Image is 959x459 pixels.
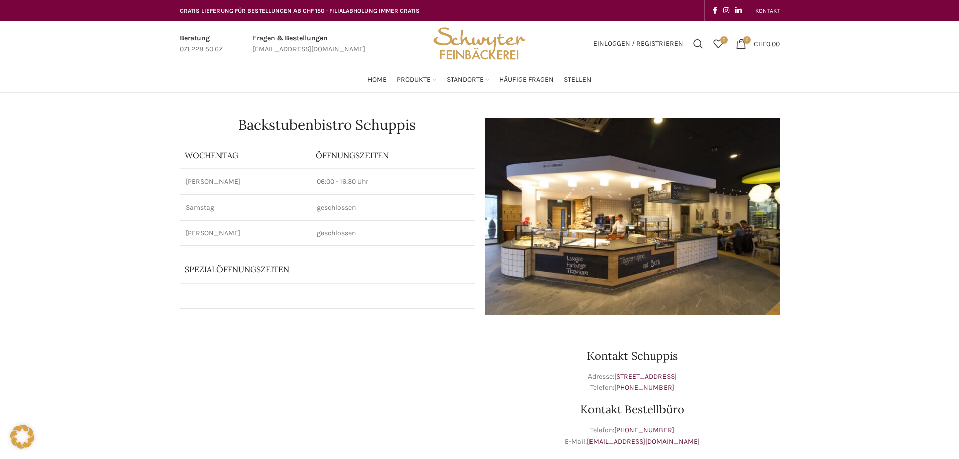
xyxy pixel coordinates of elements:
div: Main navigation [175,70,785,90]
a: Facebook social link [710,4,720,18]
h3: Kontakt Bestellbüro [485,404,780,415]
a: Suchen [688,34,708,54]
a: Infobox link [180,33,223,55]
a: Einloggen / Registrieren [588,34,688,54]
a: Site logo [430,39,529,47]
div: Secondary navigation [750,1,785,21]
p: 06:00 - 16:30 Uhr [317,177,469,187]
a: [PHONE_NUMBER] [614,383,674,392]
a: [PHONE_NUMBER] [614,426,674,434]
a: Infobox link [253,33,365,55]
p: geschlossen [317,203,469,213]
a: Standorte [447,70,489,90]
span: Stellen [564,75,592,85]
a: Home [367,70,387,90]
p: Wochentag [185,150,306,161]
span: Häufige Fragen [499,75,554,85]
a: 0 CHF0.00 [731,34,785,54]
p: Spezialöffnungszeiten [185,264,421,275]
bdi: 0.00 [754,39,780,48]
span: Standorte [447,75,484,85]
a: Häufige Fragen [499,70,554,90]
span: GRATIS LIEFERUNG FÜR BESTELLUNGEN AB CHF 150 - FILIALABHOLUNG IMMER GRATIS [180,7,420,14]
span: Einloggen / Registrieren [593,40,683,47]
p: Telefon: E-Mail: [485,425,780,447]
img: Bäckerei Schwyter [430,21,529,67]
p: [PERSON_NAME] [186,177,305,187]
p: Samstag [186,203,305,213]
p: geschlossen [317,228,469,238]
span: Produkte [397,75,431,85]
a: 0 [708,34,728,54]
a: Instagram social link [720,4,732,18]
a: [EMAIL_ADDRESS][DOMAIN_NAME] [587,437,700,446]
a: [STREET_ADDRESS] [614,372,677,381]
span: 0 [720,36,728,44]
p: Adresse: Telefon: [485,371,780,394]
span: CHF [754,39,766,48]
a: Produkte [397,70,436,90]
a: Stellen [564,70,592,90]
a: KONTAKT [755,1,780,21]
div: Meine Wunschliste [708,34,728,54]
p: [PERSON_NAME] [186,228,305,238]
span: KONTAKT [755,7,780,14]
span: 0 [743,36,751,44]
a: Linkedin social link [732,4,745,18]
h1: Backstubenbistro Schuppis [180,118,475,132]
h3: Kontakt Schuppis [485,350,780,361]
span: Home [367,75,387,85]
p: ÖFFNUNGSZEITEN [316,150,470,161]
